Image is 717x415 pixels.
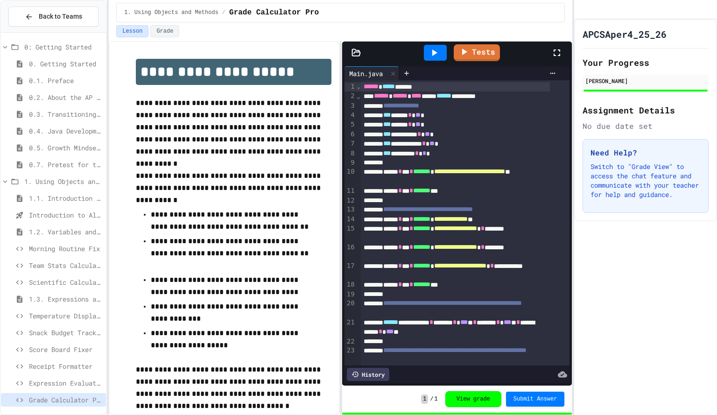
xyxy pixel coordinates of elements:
span: Introduction to Algorithms, Programming, and Compilers [29,210,102,220]
div: 18 [344,280,356,289]
div: 24 [344,365,356,374]
span: 0.1. Preface [29,76,102,85]
div: 16 [344,243,356,261]
div: Main.java [344,69,387,78]
span: Team Stats Calculator [29,260,102,270]
button: Submit Answer [506,392,565,407]
span: Grade Calculator Pro [229,7,319,18]
span: 0.4. Java Development Environments [29,126,102,136]
span: 0: Getting Started [24,42,102,52]
span: Grade Calculator Pro [29,395,102,405]
span: 1 [435,395,438,403]
span: Back to Teams [39,12,82,21]
a: Tests [454,44,500,61]
div: 10 [344,167,356,186]
span: Scientific Calculator [29,277,102,287]
span: 0.5. Growth Mindset and Pair Programming [29,143,102,153]
div: 2 [344,91,356,101]
div: 23 [344,346,356,365]
div: 9 [344,158,356,168]
div: [PERSON_NAME] [585,77,706,85]
span: 0.3. Transitioning from AP CSP to AP CSA [29,109,102,119]
span: Score Board Fixer [29,345,102,354]
div: History [347,368,389,381]
h1: APCSAper4_25_26 [583,28,667,41]
div: 6 [344,130,356,139]
span: 1.1. Introduction to Algorithms, Programming, and Compilers [29,193,102,203]
span: Expression Evaluator Fix [29,378,102,388]
button: View grade [445,391,501,407]
span: Fold line [356,83,361,90]
span: Snack Budget Tracker [29,328,102,338]
div: 12 [344,196,356,205]
p: Switch to "Grade View" to access the chat feature and communicate with your teacher for help and ... [590,162,701,199]
span: Morning Routine Fix [29,244,102,253]
h2: Your Progress [583,56,709,69]
div: 8 [344,149,356,158]
button: Grade [150,25,179,37]
div: 1 [344,82,356,91]
h3: Need Help? [590,147,701,158]
div: 19 [344,290,356,299]
div: 4 [344,111,356,120]
span: 1. Using Objects and Methods [124,9,218,16]
span: Temperature Display Fix [29,311,102,321]
span: / [430,395,433,403]
div: Main.java [344,66,399,80]
div: 17 [344,261,356,281]
span: Fold line [356,92,361,100]
div: 20 [344,299,356,318]
span: 0.2. About the AP CSA Exam [29,92,102,102]
div: 3 [344,101,356,111]
span: / [222,9,225,16]
button: Lesson [116,25,148,37]
span: 0. Getting Started [29,59,102,69]
span: 1. Using Objects and Methods [24,176,102,186]
div: 13 [344,205,356,214]
span: 1.3. Expressions and Output [New] [29,294,102,304]
div: 14 [344,215,356,224]
h2: Assignment Details [583,104,709,117]
div: 21 [344,318,356,337]
div: 11 [344,186,356,196]
span: 1 [421,394,428,404]
div: 15 [344,224,356,243]
span: 0.7. Pretest for the AP CSA Exam [29,160,102,169]
div: No due date set [583,120,709,132]
span: 1.2. Variables and Data Types [29,227,102,237]
div: 5 [344,120,356,129]
div: 7 [344,139,356,148]
span: Receipt Formatter [29,361,102,371]
div: 22 [344,337,356,346]
button: Back to Teams [8,7,98,27]
span: Submit Answer [513,395,557,403]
